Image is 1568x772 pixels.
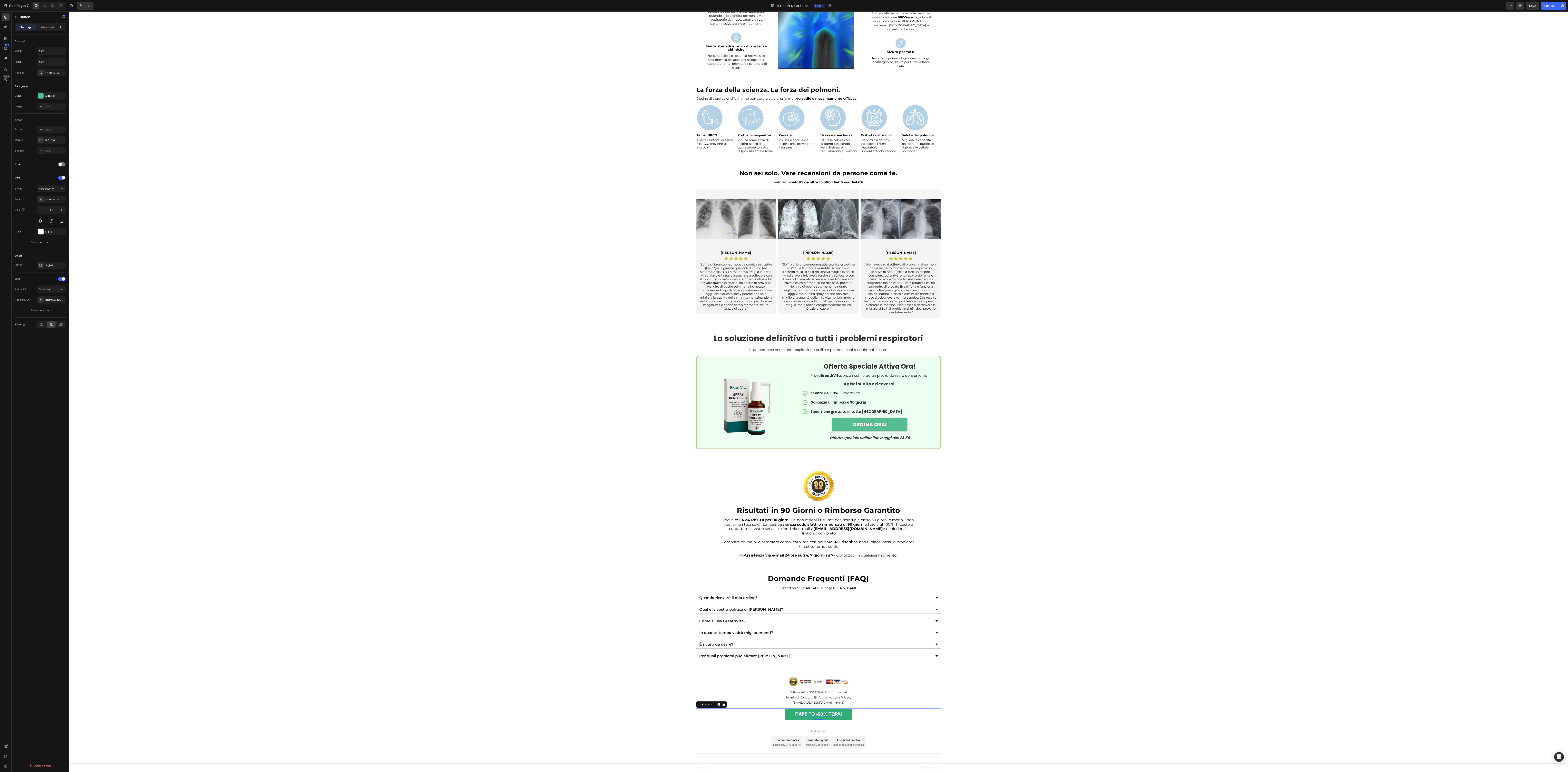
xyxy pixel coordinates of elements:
[628,86,823,89] p: Decine di studi scientifici hanno portato a creare una formula .
[630,643,724,646] p: Per quali problemi può aiutare [PERSON_NAME]?
[45,138,65,142] div: 6, 6, 6, 6
[745,515,814,520] strong: [EMAIL_ADDRESS][DOMAIN_NAME]
[669,122,703,126] strong: Problemi respiratori
[45,264,65,267] div: Styled
[15,298,30,302] div: Page/link
[631,251,704,299] p: "Soffro di broncopneumopatia cronica ostruttiva (BPCO) e la grande quantità di muco (un sintomo d...
[45,105,65,108] div: Add...
[784,411,818,416] p: ORDINA ORA!
[628,127,666,138] p: Allevia i sintomi di asma e BPCO, previene gli attacchi.
[719,665,780,675] img: gempages_578032762192134844-6e5d8b2e-c436-444f-b912-463337683130.webp
[29,763,51,768] div: Delete element
[15,85,29,88] div: Background
[37,185,66,192] button: Paragraph 1*
[711,511,796,515] strong: garanzia soddisfatti o rimborsati di 90 giorni
[45,230,65,234] div: FFFFFF
[726,700,773,705] strong: ΠΑΡΕ ΤΟ -50% ΤΩΡΑ!
[630,608,677,611] p: Come si usa BreathVita?
[630,585,688,588] p: Quando riceverò il mio ordine?
[31,308,50,312] div: Show more
[15,94,21,98] div: Color
[15,263,22,267] div: Hover
[662,21,673,31] img: gempages_578032762192134844-6ea6e92f-89f9-4347-8f88-0824bac49df1.webp
[40,25,54,29] p: Advanced
[709,93,737,120] img: gempages_578032762192134844-ff00f281-6b35-486f-bf22-96e99b5b7e94.webp
[775,4,776,8] span: /
[39,187,54,191] span: Paragraph 1*
[829,4,838,8] strong: BPCO
[20,15,55,19] p: Button
[652,506,847,524] p: Provalo . Se non ottieni i risultati desiderati già entro 30 giorni o meno – non vogliamo i tuoi ...
[740,717,759,722] span: Add section
[1529,4,1536,8] span: Save
[630,596,714,600] p: Qual è la vostra politica di [PERSON_NAME]?
[2,2,30,10] button: 7
[15,187,22,191] div: Styles
[717,684,746,688] a: Termini & Condizioni
[15,138,23,142] div: Corner
[628,122,649,126] strong: Asma, BPCO
[628,684,872,688] p: |
[713,251,786,299] p: "Soffro di broncopneumopatia cronica ostruttiva (BPCO) e la grande quantità di muco (un sintomo d...
[45,149,65,153] div: Add...
[725,169,794,173] strong: 4,8/5 da oltre 15.000 clienti soddisfatti
[45,298,65,302] div: [DOMAIN_NAME]
[727,85,788,89] strong: versatile e massimamente efficace
[1554,752,1564,762] div: Open Intercom Messenger
[792,122,823,126] strong: Disturbi del sonno
[706,726,730,731] div: Choose templates
[763,406,839,420] button: <p>ORDINA ORA!</p>
[652,529,847,537] p: Comprare online può sembrare complicato, ma con noi hai : se non ti piace, nessun problema, ti re...
[742,379,770,384] strong: Sconto del 50%
[795,251,869,303] p: "Non avevo mai sofferto di problemi ai polmoni fino a un certo momento – all’improvviso sentivo d...
[15,277,20,281] div: Link
[39,288,51,291] span: Open page
[627,93,655,120] img: gempages_578032762192134844-11ae3ee3-1f45-45a7-86f6-716bb6f52914.webp
[627,177,707,238] img: 1732911042441_1723462857_1698702544_2_480x480_dc7093bf-b707-4f73-908e-0c3e79cf2ed5.webp
[628,75,771,82] strong: La forza della scienza. La forza dei polmoni.
[15,49,22,53] div: Width
[15,254,22,258] div: Effect
[710,127,748,138] p: Pulisce e apre le vie respiratorie, prevenendo il russare.
[45,198,65,201] div: Montserrat
[1541,2,1558,10] button: Publish
[792,177,872,238] img: 1732911044853_1723462845_1698702555_f278a34cdfc0b756741bef434ff14fcf_480x480_ec587e46-a738-4a17-b...
[755,350,847,359] strong: Offerta Speciale Attiva Ora!
[4,44,10,47] div: 450
[630,631,664,635] p: È sicuro da usare?
[3,75,10,78] div: Beta
[827,27,837,37] img: gempages_578032762192134844-695aff82-9a93-4d8d-8454-906e97633e05.webp
[15,60,22,64] div: Height
[31,240,50,244] div: Show more
[768,726,793,731] div: Add blank section
[747,684,783,688] a: Informativa sulla Privacy
[27,3,29,8] p: 7
[800,239,864,243] h2: [PERSON_NAME]
[15,322,27,327] div: Align
[15,149,24,153] div: Shadow
[645,321,854,332] strong: La soluzione definitiva a tutti i problemi respiratori
[1544,4,1555,8] div: Publish
[636,42,699,58] p: Nessuna pillola o sostanza nociva, solo una formula naturale per sciogliere il muco stagnante, pr...
[751,122,784,126] strong: Stress e stanchezza
[699,563,800,571] strong: Domande Frequenti (FAQ)
[710,122,723,126] strong: Russare
[652,336,847,340] p: Il tuo percorso verso una respirazione pulita e polmoni sani è finalmente libero.
[632,691,641,695] div: Button
[742,398,833,403] strong: Spedizione gratuita in tutta [GEOGRAPHIC_DATA]
[761,424,841,429] i: Offerta speciale valida fino a oggi alle 23:59
[15,197,20,201] div: Font
[751,127,789,142] p: Satura le cellule con ossigeno, riducendo i livelli di stress e riequilibrando gli ormoni.
[15,163,20,166] div: Icon
[734,363,868,366] p: Prova senza rischi e ad un prezzo davvero conveniente!
[37,286,66,293] button: Open page
[15,176,20,180] div: Text
[628,679,872,683] p: © BreathVita 2025. Tutti i diritti riservati
[15,128,23,131] div: Border
[668,93,696,120] img: gempages_578032762192134844-fab9797d-e275-4b92-9327-e30618479b25.webp
[742,380,833,384] p: – BreathVita
[69,11,1568,772] iframe: Design area
[792,127,831,142] p: Stabilizza il battito cardiaco e i ritmi respiratori, normalizzando il sonno.
[637,33,698,40] strong: Senza steroidi e privo di sostanze chimiche
[45,94,65,98] div: 57BC90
